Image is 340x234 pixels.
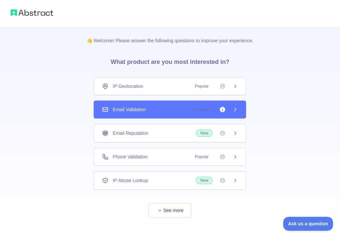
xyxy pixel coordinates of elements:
[283,217,333,231] iframe: Toggle Customer Support
[191,153,212,160] span: Popular
[149,203,191,218] button: See more
[113,153,148,160] span: Phone Validation
[113,83,143,90] span: IP Geolocation
[100,44,240,77] h3: What product are you most interested in?
[113,130,148,136] span: Email Reputation
[196,129,212,137] span: New
[76,27,264,44] p: 👋 Welcome! Please answer the following questions to improve your experience.
[196,177,212,184] span: New
[11,8,53,17] img: Abstract logo
[191,106,212,113] span: Popular
[113,106,146,113] span: Email Validation
[113,177,148,184] span: IP Abuse Lookup
[191,83,212,90] span: Popular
